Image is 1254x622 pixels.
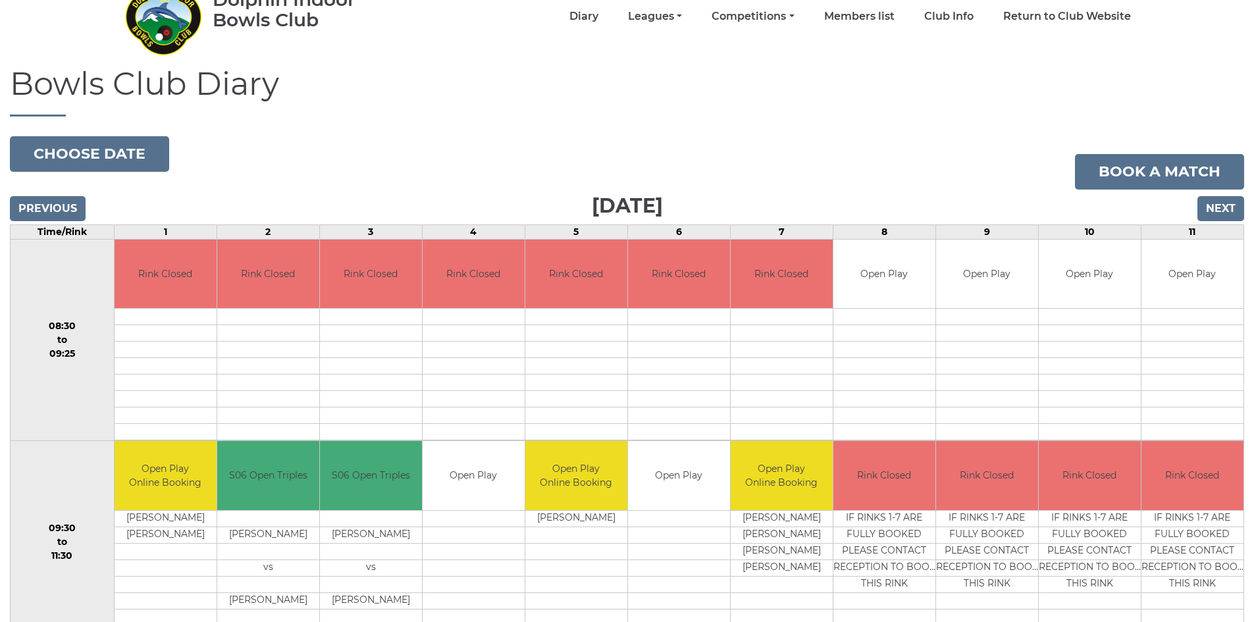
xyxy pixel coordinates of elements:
td: PLEASE CONTACT [1141,543,1243,559]
td: S06 Open Triples [320,441,422,510]
td: Open Play [423,441,525,510]
td: RECEPTION TO BOOK [936,559,1038,576]
td: FULLY BOOKED [1141,527,1243,543]
td: RECEPTION TO BOOK [1039,559,1141,576]
td: Rink Closed [320,240,422,309]
td: THIS RINK [936,576,1038,592]
td: Rink Closed [1039,441,1141,510]
td: 10 [1038,224,1141,239]
td: Open Play [1141,240,1243,309]
td: [PERSON_NAME] [115,510,217,527]
td: PLEASE CONTACT [1039,543,1141,559]
td: IF RINKS 1-7 ARE [936,510,1038,527]
td: Open Play [833,240,935,309]
a: Book a match [1075,154,1244,190]
button: Choose date [10,136,169,172]
td: RECEPTION TO BOOK [1141,559,1243,576]
td: [PERSON_NAME] [731,527,833,543]
td: 7 [730,224,833,239]
td: PLEASE CONTACT [936,543,1038,559]
td: IF RINKS 1-7 ARE [1141,510,1243,527]
td: Rink Closed [217,240,319,309]
td: 8 [833,224,935,239]
td: vs [320,559,422,576]
td: Rink Closed [423,240,525,309]
td: RECEPTION TO BOOK [833,559,935,576]
td: IF RINKS 1-7 ARE [833,510,935,527]
td: 6 [627,224,730,239]
td: [PERSON_NAME] [731,543,833,559]
td: Rink Closed [1141,441,1243,510]
td: FULLY BOOKED [936,527,1038,543]
td: 3 [319,224,422,239]
input: Next [1197,196,1244,221]
td: [PERSON_NAME] [731,559,833,576]
td: [PERSON_NAME] [320,527,422,543]
td: 08:30 to 09:25 [11,239,115,441]
td: [PERSON_NAME] [525,510,627,527]
td: THIS RINK [1141,576,1243,592]
a: Club Info [924,9,974,24]
td: Open Play Online Booking [731,441,833,510]
td: 9 [935,224,1038,239]
td: [PERSON_NAME] [320,592,422,609]
td: Time/Rink [11,224,115,239]
td: Open Play [1039,240,1141,309]
a: Diary [569,9,598,24]
td: FULLY BOOKED [833,527,935,543]
td: [PERSON_NAME] [217,527,319,543]
a: Return to Club Website [1003,9,1131,24]
td: Rink Closed [628,240,730,309]
a: Members list [824,9,895,24]
td: Rink Closed [525,240,627,309]
td: Rink Closed [936,441,1038,510]
td: [PERSON_NAME] [217,592,319,609]
td: FULLY BOOKED [1039,527,1141,543]
td: [PERSON_NAME] [115,527,217,543]
td: Rink Closed [115,240,217,309]
a: Competitions [712,9,794,24]
td: 1 [114,224,217,239]
td: 11 [1141,224,1243,239]
td: Open Play Online Booking [115,441,217,510]
td: IF RINKS 1-7 ARE [1039,510,1141,527]
td: [PERSON_NAME] [731,510,833,527]
td: vs [217,559,319,576]
td: 5 [525,224,627,239]
h1: Bowls Club Diary [10,66,1244,117]
td: THIS RINK [833,576,935,592]
td: 4 [422,224,525,239]
td: Open Play [628,441,730,510]
td: Rink Closed [731,240,833,309]
td: PLEASE CONTACT [833,543,935,559]
input: Previous [10,196,86,221]
td: THIS RINK [1039,576,1141,592]
a: Leagues [628,9,682,24]
td: S06 Open Triples [217,441,319,510]
td: Open Play [936,240,1038,309]
td: Open Play Online Booking [525,441,627,510]
td: Rink Closed [833,441,935,510]
td: 2 [217,224,319,239]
